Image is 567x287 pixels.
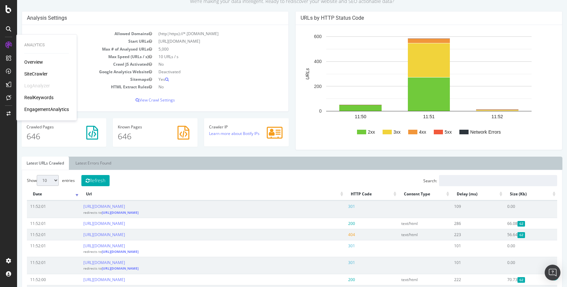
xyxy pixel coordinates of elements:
div: Analytics [24,42,69,48]
span: Gzipped Content [500,232,508,238]
text: 600 [297,34,305,39]
select: Showentries [20,175,42,186]
td: 0.00 [487,240,540,257]
td: 222 [434,274,487,285]
text: 200 [297,84,305,89]
td: Sitemaps [10,76,138,83]
text: 0 [302,109,305,114]
span: 301 [331,260,338,265]
a: [URL][DOMAIN_NAME] [66,204,108,209]
span: 200 [331,221,338,226]
td: 5,000 [138,45,266,53]
td: No [138,60,266,68]
th: HTTP Code: activate to sort column ascending [328,188,381,201]
th: Delay (ms): activate to sort column ascending [434,188,487,201]
h4: Crawler IP [192,125,267,129]
p: View Crawl Settings [10,97,266,103]
td: [URL][DOMAIN_NAME] [138,37,266,45]
span: 200 [331,277,338,282]
td: 11:52:01 [10,240,63,257]
h4: Pages Crawled [10,125,84,129]
td: (http|https)://*.[DOMAIN_NAME] [138,30,266,37]
small: redirects to [66,249,121,254]
span: 301 [331,243,338,249]
a: [URL][DOMAIN_NAME] [66,232,108,237]
td: 223 [434,229,487,240]
td: text/html [381,218,434,229]
td: Allowed Domains [10,30,138,37]
text: 400 [297,59,305,64]
td: Crawl JS Activated [10,60,138,68]
td: 109 [434,201,487,217]
td: 66.08 [487,218,540,229]
p: 646 [101,131,176,142]
a: [URL][DOMAIN_NAME] [66,277,108,282]
small: redirects to [66,266,121,271]
h4: Analysis Settings [10,15,266,21]
text: URLs [288,68,293,80]
text: 2xx [351,129,358,135]
th: Size (Kb): activate to sort column ascending [487,188,540,201]
a: [URL][DOMAIN_NAME] [66,260,108,265]
a: Learn more about Botify IPs [192,131,242,136]
a: [URL][DOMAIN_NAME] [85,266,121,271]
svg: A chart. [283,30,540,145]
p: 646 [10,131,84,142]
td: Deactivated [138,68,266,76]
a: Overview [24,59,43,65]
span: Gzipped Content [500,221,508,227]
text: 4xx [402,129,409,135]
text: 11:51 [406,114,417,119]
td: 0.00 [487,201,540,217]
text: 11:52 [474,114,486,119]
td: HTML Extract Rules [10,83,138,91]
text: Network Errors [453,129,484,135]
a: SiteCrawler [24,71,48,77]
button: Refresh [64,175,93,186]
td: No [138,83,266,91]
a: EngagementAnalytics [24,106,69,113]
td: 11:52:01 [10,201,63,217]
text: 11:50 [338,114,349,119]
span: Gzipped Content [500,277,508,283]
div: RealKeywords [24,94,53,101]
td: 11:52:01 [10,229,63,240]
a: Latest URLs Crawled [5,157,52,170]
td: 11:52:01 [10,257,63,274]
div: Open Intercom Messenger [545,265,560,280]
label: Show entries [10,175,58,186]
td: text/html [381,274,434,285]
td: 286 [434,218,487,229]
a: [URL][DOMAIN_NAME] [66,243,108,249]
text: 5xx [428,129,435,135]
td: 101 [434,257,487,274]
td: 11:52:01 [10,218,63,229]
div: LogAnalyzer [24,82,50,89]
text: 3xx [376,129,384,135]
th: Content Type: activate to sort column ascending [381,188,434,201]
td: 10 URLs / s [138,53,266,60]
td: Start URLs [10,37,138,45]
label: Search: [406,175,540,186]
td: Yes [138,76,266,83]
span: 301 [331,204,338,209]
th: Url: activate to sort column ascending [63,188,328,201]
input: Search: [422,175,540,186]
a: [URL][DOMAIN_NAME] [85,210,121,215]
td: Max Speed (URLs / s) [10,53,138,60]
td: 101 [434,240,487,257]
td: Max # of Analysed URLs [10,45,138,53]
a: [URL][DOMAIN_NAME] [85,249,121,254]
th: Date: activate to sort column ascending [10,188,63,201]
a: [URL][DOMAIN_NAME] [66,221,108,226]
h4: URLs by HTTP Status Code [283,15,540,21]
td: text/html [381,229,434,240]
td: 56.64 [487,229,540,240]
td: 0.00 [487,257,540,274]
td: Google Analytics Website [10,68,138,76]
